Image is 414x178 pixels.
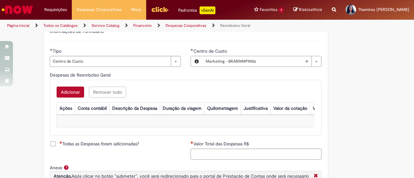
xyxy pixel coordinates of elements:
th: Duração da viagem [160,102,204,114]
span: Tipo [53,48,63,54]
span: Obrigatório Preenchido [191,48,193,51]
button: Centro de Custo, Visualizar este registro Marketing - BRARMMPM06 [191,56,202,67]
span: 1 [279,7,284,13]
a: Service Catalog [92,23,119,28]
span: Rascunhos [299,6,322,13]
a: Marketing - BRARMMPM06Limpar campo Centro de Custo [202,56,321,67]
img: click_logo_yellow_360x200.png [151,5,169,14]
span: Centro de Custo [53,56,168,67]
span: Necessários [60,141,62,144]
th: Descrição da Despesa [109,102,160,114]
button: Add a row for Despesas de Reembolso Geral [57,87,84,98]
th: Valor por Litro [310,102,344,114]
a: Despesas Corporativas [166,23,206,28]
span: More [131,6,141,13]
label: Informações de Formulário [50,28,104,34]
span: Requisições [44,6,67,13]
a: Página inicial [7,23,29,28]
th: Justificativa [241,102,270,114]
input: Valor Total das Despesas R$ [191,149,321,160]
span: Todas as Despesas foram adicionadas? [60,141,139,147]
span: Despesas de Reembolso Geral [50,72,112,78]
a: Rascunhos [293,7,322,13]
span: Obrigatório Preenchido [50,48,53,51]
span: Marketing - BRARMMPM06 [206,56,305,67]
a: Financeiro [133,23,152,28]
label: Anexo [50,165,62,171]
ul: Trilhas de página [5,20,271,32]
th: Conta contábil [75,102,109,114]
a: Reembolso Geral [220,23,250,28]
th: Valor da cotação [270,102,310,114]
abbr: Limpar campo Centro de Custo [302,56,311,67]
th: Quilometragem [204,102,241,114]
span: Thamires [PERSON_NAME] [358,7,409,12]
span: Valor Total das Despesas R$ [193,141,250,147]
span: Centro de Custo [193,48,228,54]
a: Todos os Catálogos [43,23,78,28]
div: Padroniza [178,6,215,14]
span: Necessários [191,141,193,144]
p: +GenAi [200,6,215,14]
span: Despesas Corporativas [77,6,122,13]
th: Ações [57,102,75,114]
span: Ajuda para Anexo [62,165,70,170]
img: ServiceNow [1,3,34,16]
span: Favoritos [260,6,278,13]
